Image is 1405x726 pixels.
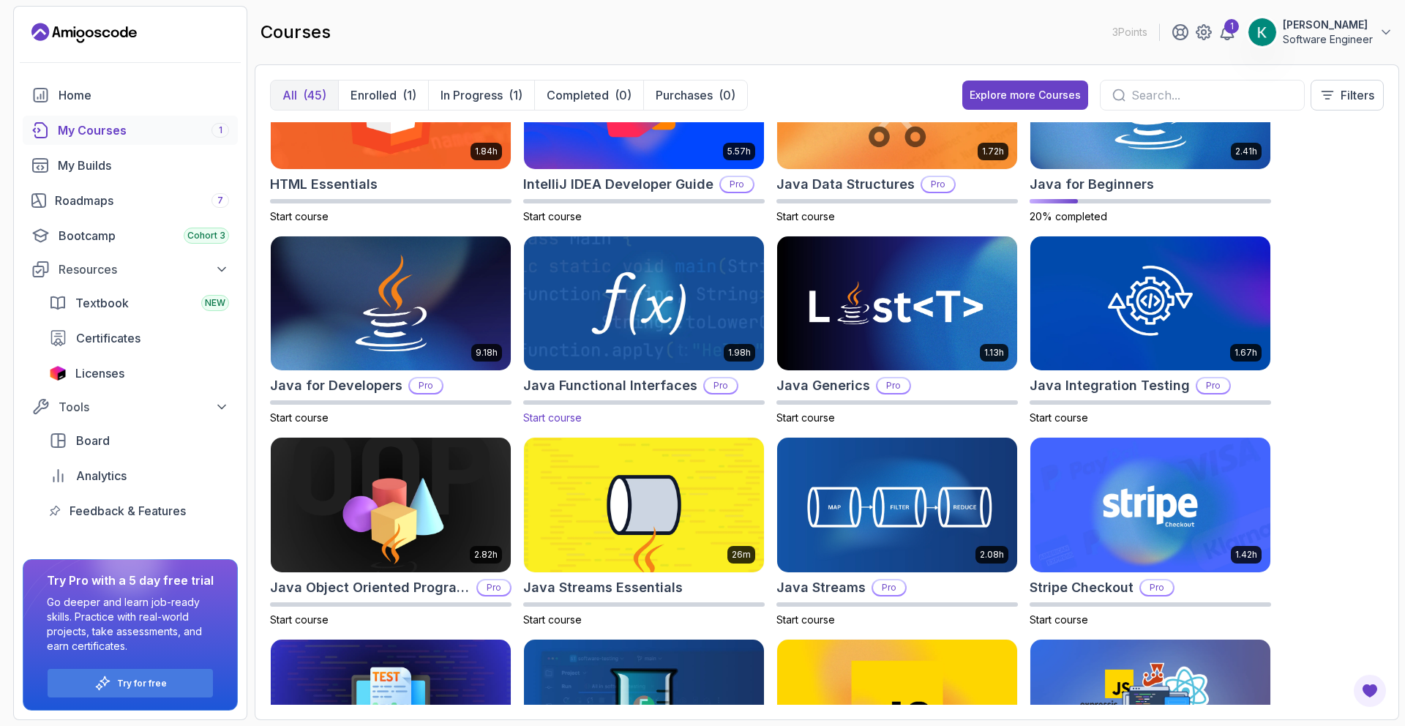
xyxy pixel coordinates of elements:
p: In Progress [441,86,503,104]
p: 9.18h [476,347,498,359]
h2: IntelliJ IDEA Developer Guide [523,174,713,195]
h2: courses [261,20,331,44]
h2: Java Streams [776,577,866,598]
div: (0) [719,86,735,104]
h2: HTML Essentials [270,174,378,195]
p: Completed [547,86,609,104]
span: Start course [523,613,582,626]
span: Start course [1030,411,1088,424]
button: Purchases(0) [643,81,747,110]
span: Analytics [76,467,127,484]
h2: Java Streams Essentials [523,577,683,598]
span: Start course [523,210,582,222]
button: Completed(0) [534,81,643,110]
p: Go deeper and learn job-ready skills. Practice with real-world projects, take assessments, and ea... [47,595,214,654]
img: Java Streams Essentials card [524,438,764,572]
p: Pro [705,378,737,393]
a: board [40,426,238,455]
span: Textbook [75,294,129,312]
div: 1 [1224,19,1239,34]
p: Pro [478,580,510,595]
span: Start course [776,411,835,424]
p: Software Engineer [1283,32,1373,47]
span: 7 [217,195,223,206]
img: Stripe Checkout card [1030,438,1270,572]
p: 1.13h [984,347,1004,359]
button: In Progress(1) [428,81,534,110]
div: My Builds [58,157,229,174]
p: Pro [922,177,954,192]
p: Pro [721,177,753,192]
h2: Java for Beginners [1030,174,1154,195]
a: Landing page [31,21,137,45]
button: All(45) [271,81,338,110]
div: Explore more Courses [970,88,1081,102]
span: NEW [205,297,225,309]
h2: Java Data Structures [776,174,915,195]
span: 1 [219,124,222,136]
img: jetbrains icon [49,366,67,381]
img: Java Functional Interfaces card [518,233,770,374]
img: Java Integration Testing card [1030,236,1270,371]
a: textbook [40,288,238,318]
p: 26m [732,549,751,561]
button: Try for free [47,668,214,698]
h2: Java Functional Interfaces [523,375,697,396]
p: 1.42h [1235,549,1257,561]
h2: Java Integration Testing [1030,375,1190,396]
span: Start course [270,210,329,222]
button: user profile image[PERSON_NAME]Software Engineer [1248,18,1393,47]
span: 20% completed [1030,210,1107,222]
p: 1.98h [728,347,751,359]
img: Java Object Oriented Programming card [271,438,511,572]
div: Bootcamp [59,227,229,244]
span: Licenses [75,364,124,382]
p: Pro [1141,580,1173,595]
div: My Courses [58,121,229,139]
span: Start course [1030,613,1088,626]
div: Tools [59,398,229,416]
p: [PERSON_NAME] [1283,18,1373,32]
span: Cohort 3 [187,230,225,242]
a: courses [23,116,238,145]
div: Home [59,86,229,104]
span: Start course [776,210,835,222]
h2: Java Object Oriented Programming [270,577,471,598]
span: Start course [270,613,329,626]
img: Java Generics card [777,236,1017,371]
a: certificates [40,323,238,353]
p: 2.82h [474,549,498,561]
button: Explore more Courses [962,81,1088,110]
img: Java for Developers card [271,236,511,371]
div: Resources [59,261,229,278]
span: Start course [776,613,835,626]
a: roadmaps [23,186,238,215]
p: 2.08h [980,549,1004,561]
div: (1) [402,86,416,104]
a: feedback [40,496,238,525]
p: Filters [1341,86,1374,104]
button: Filters [1311,80,1384,111]
p: Purchases [656,86,713,104]
img: Java Streams card [777,438,1017,572]
div: Roadmaps [55,192,229,209]
p: Pro [410,378,442,393]
p: 3 Points [1112,25,1147,40]
span: Start course [270,411,329,424]
img: user profile image [1248,18,1276,46]
a: Try for free [117,678,167,689]
h2: Stripe Checkout [1030,577,1134,598]
div: (0) [615,86,632,104]
span: Board [76,432,110,449]
button: Resources [23,256,238,282]
span: Feedback & Features [70,502,186,520]
a: bootcamp [23,221,238,250]
h2: Java Generics [776,375,870,396]
button: Open Feedback Button [1352,673,1387,708]
p: 1.84h [475,146,498,157]
p: 1.72h [982,146,1004,157]
p: 2.41h [1235,146,1257,157]
p: All [282,86,297,104]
